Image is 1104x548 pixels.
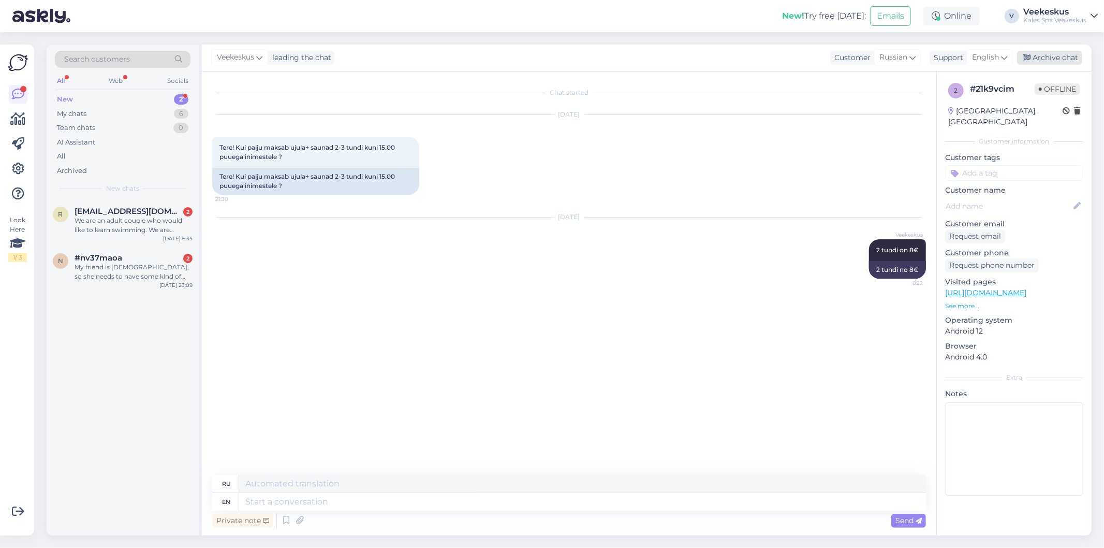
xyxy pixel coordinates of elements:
div: Online [923,7,980,25]
div: Kales Spa Veekeskus [1023,16,1086,24]
input: Add a tag [945,165,1083,181]
div: [DATE] 23:09 [159,281,193,289]
div: 0 [173,123,188,133]
div: New [57,94,73,105]
span: Veekeskus [884,231,923,239]
div: All [57,151,66,162]
div: 1 / 3 [8,253,27,262]
p: Customer phone [945,248,1083,258]
div: Extra [945,373,1083,382]
span: 21:30 [215,195,254,203]
div: 2 [174,94,188,105]
div: AI Assistant [57,137,95,148]
div: [DATE] 6:35 [163,235,193,242]
div: leading the chat [268,52,331,63]
p: Android 4.0 [945,352,1083,363]
div: # 21k9vcim [970,83,1035,95]
a: VeekeskusKales Spa Veekeskus [1023,8,1098,24]
input: Add name [946,200,1071,212]
div: 2 [183,207,193,217]
span: #nv37maoa [75,253,122,263]
div: My friend is [DEMOGRAPHIC_DATA], so she needs to have some kind of wear that covers her body [75,263,193,281]
div: Try free [DATE]: [782,10,866,22]
p: Customer email [945,219,1083,229]
div: 6 [174,109,188,119]
div: Archive chat [1017,51,1082,65]
span: English [972,52,999,63]
div: All [55,74,67,88]
div: Web [107,74,125,88]
div: Private note [212,514,273,528]
p: Notes [945,388,1083,399]
span: 2 [954,86,958,94]
span: Veekeskus [217,52,254,63]
div: Archived [57,166,87,176]
span: r [58,210,63,218]
span: Offline [1035,83,1080,95]
div: ru [222,475,231,493]
div: Support [930,52,963,63]
div: Request email [945,229,1005,243]
span: New chats [106,184,139,193]
span: n [58,257,63,265]
div: Team chats [57,123,95,133]
div: Customer [830,52,871,63]
span: Tere! Kui palju maksab ujula+ saunad 2-3 tundi kuni 15.00 puuega inimestele ? [219,143,396,161]
div: [GEOGRAPHIC_DATA], [GEOGRAPHIC_DATA] [948,106,1063,127]
span: Search customers [64,54,130,65]
div: My chats [57,109,86,119]
p: See more ... [945,301,1083,311]
div: Socials [165,74,190,88]
p: Operating system [945,315,1083,326]
div: Tere! Kui palju maksab ujula+ saunad 2-3 tundi kuni 15.00 puuega inimestele ? [212,168,419,195]
p: Customer name [945,185,1083,196]
span: Send [895,516,922,525]
a: [URL][DOMAIN_NAME] [945,288,1026,297]
p: Browser [945,341,1083,352]
div: V [1005,9,1019,23]
div: [DATE] [212,212,926,222]
span: rswaminathan0904@gmqil.com [75,207,182,216]
p: Android 12 [945,326,1083,337]
div: en [223,493,231,511]
div: Customer information [945,137,1083,146]
span: 8:22 [884,279,923,287]
img: Askly Logo [8,53,28,73]
p: Customer tags [945,152,1083,163]
p: Visited pages [945,277,1083,287]
div: 2 tundi по 8€ [869,261,926,279]
div: Veekeskus [1023,8,1086,16]
span: 2 tundi on 8€ [876,246,919,254]
div: Chat started [212,88,926,97]
div: [DATE] [212,110,926,119]
b: New! [782,11,804,21]
div: We are an adult couple who would like to learn swimming. We are completely beginners with no swim... [75,216,193,235]
span: Russian [879,52,907,63]
div: Request phone number [945,258,1039,272]
div: Look Here [8,215,27,262]
button: Emails [870,6,911,26]
div: 2 [183,254,193,263]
